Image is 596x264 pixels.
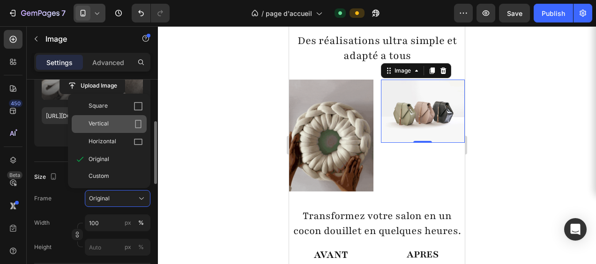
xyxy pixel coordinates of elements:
span: Vertical [89,119,109,129]
input: https://example.com/image.jpg [42,107,143,124]
div: Size [34,171,59,183]
div: px [125,219,131,227]
p: 7 [61,7,66,19]
button: 7 [4,4,70,22]
button: px [135,217,147,228]
h2: APRES [92,220,176,236]
div: 450 [9,100,22,107]
div: Image [104,40,124,49]
label: Width [34,219,50,227]
button: Publish [534,4,573,22]
span: Square [89,102,108,111]
label: Height [34,243,52,251]
p: Image [45,33,125,44]
span: Save [507,9,522,17]
p: Settings [46,58,73,67]
div: Open Intercom Messenger [564,218,587,241]
img: image_demo.jpg [92,53,176,117]
div: Undo/Redo [132,4,170,22]
label: Frame [34,194,52,203]
input: px% [85,239,150,256]
div: Beta [7,171,22,179]
button: % [122,217,134,228]
div: % [138,219,144,227]
span: Horizontal [89,137,116,147]
span: Original [89,194,110,203]
span: Original [89,155,109,163]
input: px% [85,214,150,231]
button: Upload Image [60,77,125,94]
button: px [135,242,147,253]
span: page d'accueil [266,8,312,18]
button: Save [499,4,530,22]
div: % [138,243,144,251]
span: / [261,8,264,18]
div: Publish [542,8,565,18]
div: px [125,243,131,251]
p: Advanced [92,58,124,67]
button: % [122,242,134,253]
span: Custom [89,172,109,180]
iframe: Design area [289,26,465,264]
button: Original [85,190,150,207]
